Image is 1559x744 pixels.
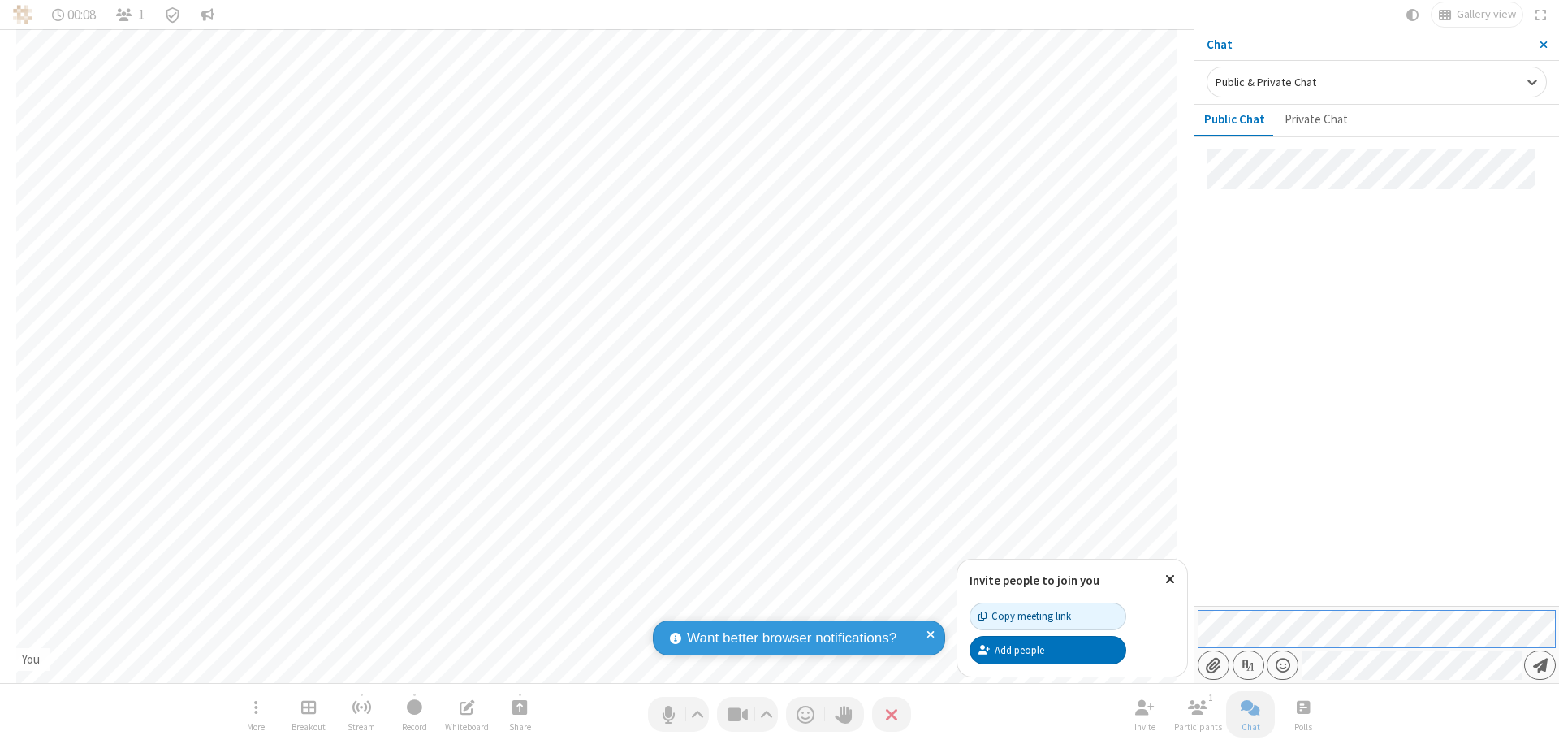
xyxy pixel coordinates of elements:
[509,722,531,732] span: Share
[786,697,825,732] button: Send a reaction
[872,697,911,732] button: End or leave meeting
[1121,691,1169,738] button: Invite participants (⌘+Shift+I)
[445,722,489,732] span: Whiteboard
[1216,75,1316,89] span: Public & Private Chat
[1153,560,1187,599] button: Close popover
[687,697,709,732] button: Audio settings
[247,722,265,732] span: More
[231,691,280,738] button: Open menu
[1207,36,1527,54] p: Chat
[970,573,1099,588] label: Invite people to join you
[109,2,151,27] button: Open participant list
[292,722,326,732] span: Breakout
[443,691,491,738] button: Open shared whiteboard
[970,603,1126,630] button: Copy meeting link
[717,697,778,732] button: Stop video (⌘+Shift+V)
[390,691,438,738] button: Start recording
[1400,2,1426,27] button: Using system theme
[194,2,220,27] button: Conversation
[978,608,1071,624] div: Copy meeting link
[1275,105,1358,136] button: Private Chat
[13,5,32,24] img: QA Selenium DO NOT DELETE OR CHANGE
[16,651,46,669] div: You
[284,691,333,738] button: Manage Breakout Rooms
[495,691,544,738] button: Start sharing
[1524,651,1556,680] button: Send message
[1233,651,1264,680] button: Show formatting
[138,7,145,23] span: 1
[1279,691,1328,738] button: Open poll
[348,722,375,732] span: Stream
[970,636,1126,664] button: Add people
[1173,691,1222,738] button: Open participant list
[402,722,427,732] span: Record
[756,697,778,732] button: Video setting
[1242,722,1260,732] span: Chat
[1457,8,1516,21] span: Gallery view
[1527,29,1559,60] button: Close sidebar
[648,697,709,732] button: Mute (⌘+Shift+A)
[1204,690,1218,705] div: 1
[1432,2,1522,27] button: Change layout
[1194,105,1275,136] button: Public Chat
[1267,651,1298,680] button: Open menu
[1529,2,1553,27] button: Fullscreen
[687,628,896,649] span: Want better browser notifications?
[1294,722,1312,732] span: Polls
[45,2,103,27] div: Timer
[67,7,96,23] span: 00:08
[1226,691,1275,738] button: Close chat
[1174,722,1222,732] span: Participants
[1134,722,1155,732] span: Invite
[825,697,864,732] button: Raise hand
[337,691,386,738] button: Start streaming
[158,2,188,27] div: Meeting details Encryption enabled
